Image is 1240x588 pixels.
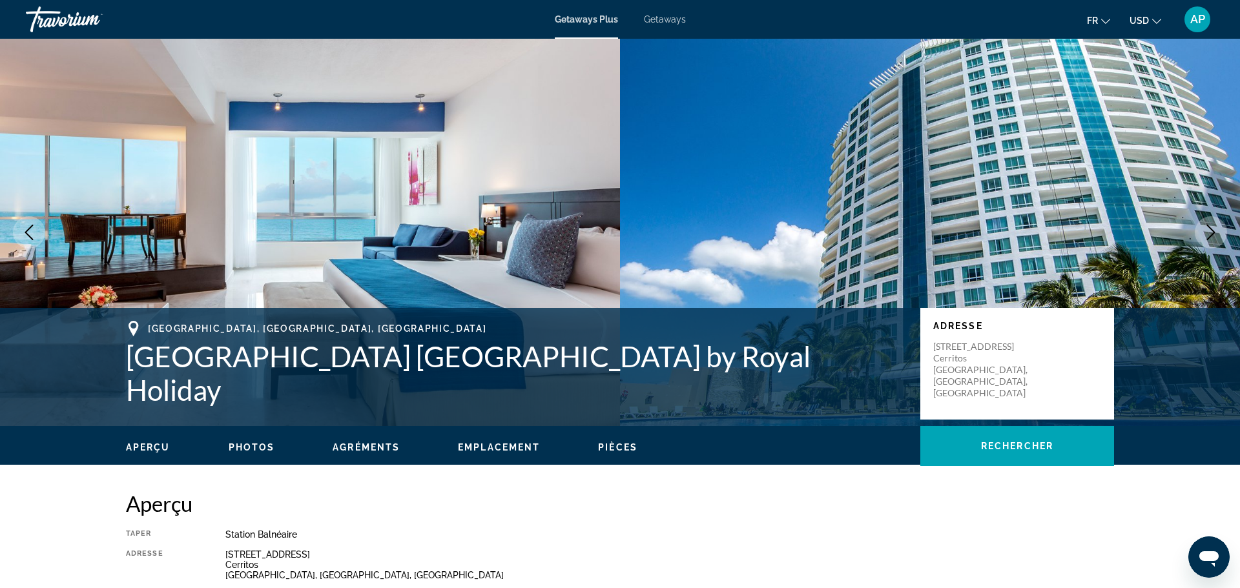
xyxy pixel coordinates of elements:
[1190,13,1205,26] span: AP
[148,323,486,334] span: [GEOGRAPHIC_DATA], [GEOGRAPHIC_DATA], [GEOGRAPHIC_DATA]
[126,491,1114,516] h2: Aperçu
[1181,6,1214,33] button: User Menu
[126,441,170,453] button: Aperçu
[1130,11,1161,30] button: Change currency
[13,216,45,248] button: Previous image
[555,14,618,25] a: Getaways Plus
[920,426,1114,466] button: Rechercher
[933,321,1101,331] p: Adresse
[1087,15,1098,26] span: fr
[1130,15,1149,26] span: USD
[126,340,907,407] h1: [GEOGRAPHIC_DATA] [GEOGRAPHIC_DATA] by Royal Holiday
[26,3,155,36] a: Travorium
[598,441,637,453] button: Pièces
[1195,216,1227,248] button: Next image
[225,529,1114,540] div: Station balnéaire
[126,529,193,540] div: Taper
[981,441,1053,451] span: Rechercher
[225,549,1114,580] div: [STREET_ADDRESS] Cerritos [GEOGRAPHIC_DATA], [GEOGRAPHIC_DATA], [GEOGRAPHIC_DATA]
[333,441,400,453] button: Agréments
[1087,11,1110,30] button: Change language
[1188,536,1230,578] iframe: Bouton de lancement de la fenêtre de messagerie
[933,341,1037,399] p: [STREET_ADDRESS] Cerritos [GEOGRAPHIC_DATA], [GEOGRAPHIC_DATA], [GEOGRAPHIC_DATA]
[229,441,275,453] button: Photos
[644,14,686,25] a: Getaways
[458,441,540,453] button: Emplacement
[126,549,193,580] div: Adresse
